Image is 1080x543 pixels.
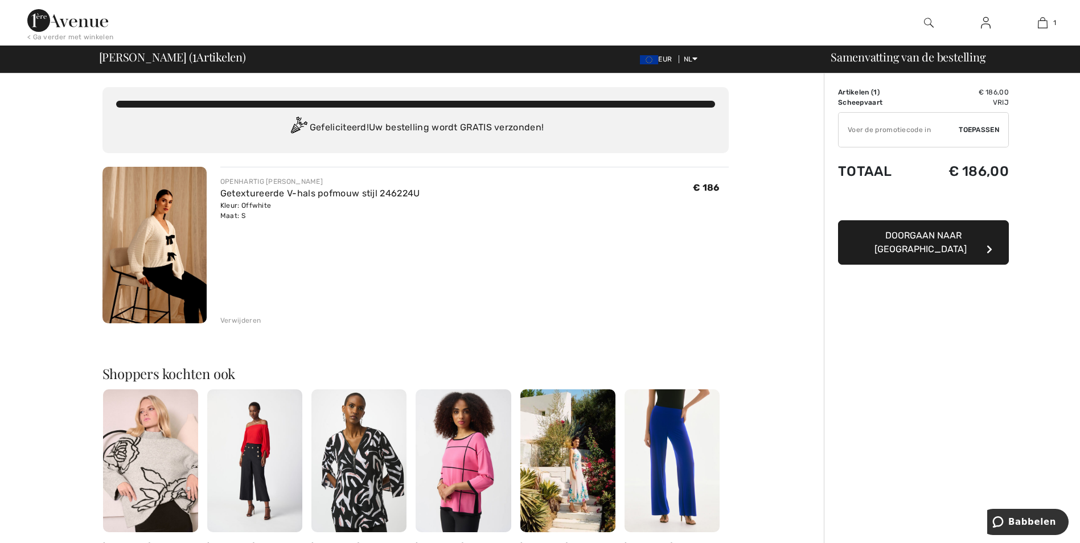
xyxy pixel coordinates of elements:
span: Toepassen [959,125,999,135]
span: 1 [1053,18,1056,28]
font: [PERSON_NAME] ( [99,49,193,64]
iframe: PayPal [838,191,1009,216]
font: Artikelen ( [838,88,877,96]
span: Doorgaan naar [GEOGRAPHIC_DATA] [874,230,967,254]
button: Doorgaan naar [GEOGRAPHIC_DATA] [838,220,1009,265]
div: < Ga verder met winkelen [27,32,113,42]
img: Formele broek met hoge taille Style 241166 [207,389,302,532]
div: OPENHARTIG [PERSON_NAME] [220,176,420,187]
td: ) [838,87,918,97]
input: Promo code [839,113,959,147]
span: 1 [192,48,196,63]
a: Sign In [972,16,1000,30]
a: Getextureerde V-hals pofmouw stijl 246224U [220,188,420,199]
span: € 186 [693,182,720,193]
td: Scheepvaart [838,97,918,108]
td: Totaal [838,152,918,191]
img: Zoeken op de website [924,16,934,30]
td: Vrij [918,97,1009,108]
img: Relaxte pasvorm top met V-hals Style 253224 [311,389,406,532]
h2: Shoppers kochten ook [102,367,729,380]
img: Congratulation2.svg [287,117,310,139]
div: Verwijderen [220,315,261,326]
img: Euro [640,55,658,64]
img: Geborduurde trui met bloemen 254943 [103,389,198,532]
div: Samenvatting van de bestelling [817,51,1073,63]
td: € 186,00 [918,87,1009,97]
span: EUR [640,55,676,63]
font: Kleur: Offwhite Maat: S [220,201,272,220]
font: Gefeliciteerd! Uw bestelling wordt GRATIS verzonden! [310,122,544,133]
img: Mijn tas [1038,16,1048,30]
td: € 186,00 [918,152,1009,191]
img: 1ère Laan [27,9,108,32]
span: 1 [873,88,877,96]
iframe: Opens a widget where you can chat to one of our agents [987,509,1069,537]
img: Geometrische casual ronde hals stijl 251918 [416,389,511,532]
img: Casual broek met hoge taille Stijl 221340 [625,389,720,532]
img: Getextureerde V-hals pofmouw stijl 246224U [102,167,207,323]
font: NL [684,55,693,63]
img: Maxi Bloemen Zomer Jurk Stijl 251904 [520,389,615,532]
a: 1 [1015,16,1070,30]
img: Mijn info [981,16,991,30]
font: Artikelen) [196,49,246,64]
